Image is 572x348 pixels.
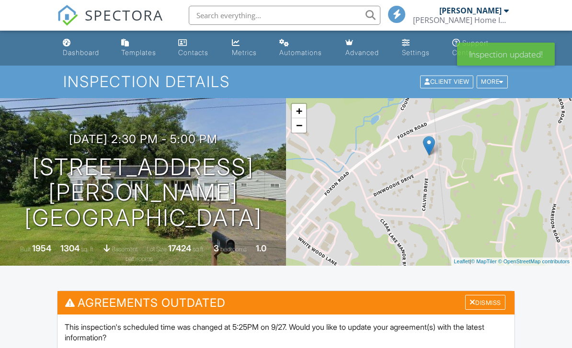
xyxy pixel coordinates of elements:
[228,34,268,62] a: Metrics
[457,43,555,66] div: Inspection updated!
[63,73,509,90] h1: Inspection Details
[451,258,572,266] div: |
[85,5,163,25] span: SPECTORA
[214,243,219,253] div: 3
[81,246,94,253] span: sq. ft.
[57,13,163,33] a: SPECTORA
[345,48,379,56] div: Advanced
[57,5,78,26] img: The Best Home Inspection Software - Spectora
[220,246,247,253] span: bedrooms
[292,118,306,133] a: Zoom out
[275,34,334,62] a: Automations (Basic)
[232,48,257,56] div: Metrics
[448,34,513,62] a: Support Center
[402,48,430,56] div: Settings
[454,258,469,264] a: Leaflet
[15,155,271,230] h1: [STREET_ADDRESS][PERSON_NAME] [GEOGRAPHIC_DATA]
[420,76,473,89] div: Client View
[178,48,208,56] div: Contacts
[168,243,191,253] div: 17424
[398,34,441,62] a: Settings
[342,34,390,62] a: Advanced
[498,258,570,264] a: © OpenStreetMap contributors
[465,295,505,310] div: Dismiss
[279,48,322,56] div: Automations
[174,34,220,62] a: Contacts
[419,78,476,85] a: Client View
[256,243,266,253] div: 1.0
[57,291,514,314] h3: Agreements Outdated
[112,246,137,253] span: basement
[69,133,217,146] h3: [DATE] 2:30 pm - 5:00 pm
[121,48,156,56] div: Templates
[147,246,167,253] span: Lot Size
[60,243,80,253] div: 1304
[413,15,509,25] div: DeLeon Home Inspections
[439,6,502,15] div: [PERSON_NAME]
[471,258,497,264] a: © MapTiler
[126,255,153,262] span: bathrooms
[189,6,380,25] input: Search everything...
[32,243,51,253] div: 1954
[20,246,31,253] span: Built
[63,48,99,56] div: Dashboard
[59,34,110,62] a: Dashboard
[477,76,508,89] div: More
[193,246,205,253] span: sq.ft.
[292,104,306,118] a: Zoom in
[117,34,167,62] a: Templates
